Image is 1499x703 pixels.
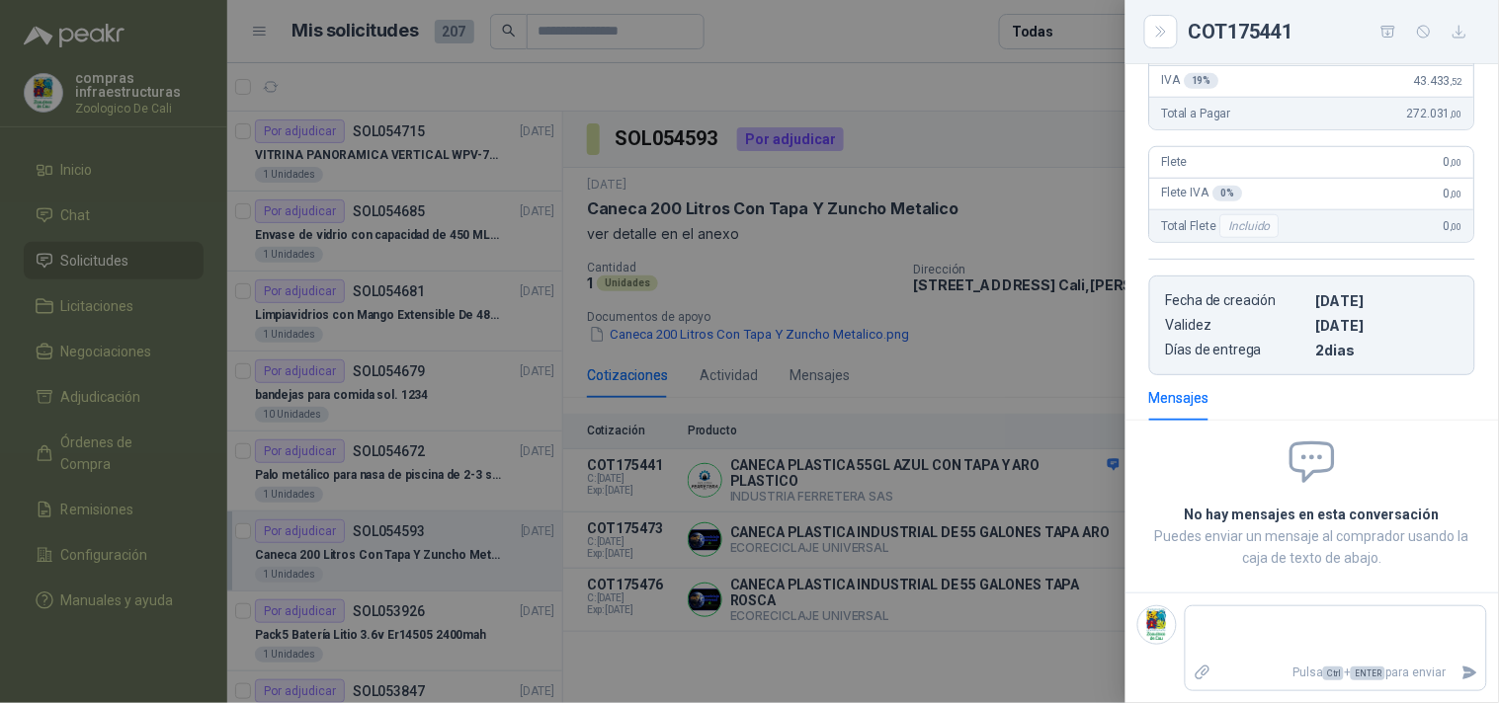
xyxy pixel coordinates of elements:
span: ,00 [1451,109,1462,119]
p: Días de entrega [1166,342,1308,358]
div: Mensajes [1149,387,1209,409]
div: 0 % [1213,186,1243,201]
div: Incluido [1220,214,1280,238]
span: ,00 [1451,189,1462,199]
span: 0 [1445,219,1462,233]
h2: No hay mensajes en esta conversación [1149,504,1475,525]
span: 272.031 [1407,107,1462,120]
p: 2 dias [1316,342,1458,358]
span: IVA [1162,73,1219,89]
button: Enviar [1454,656,1486,690]
span: Flete [1162,155,1188,169]
span: Flete IVA [1162,186,1243,201]
img: Company Logo [1138,606,1176,644]
p: Pulsa + para enviar [1219,656,1455,690]
span: Total a Pagar [1162,107,1231,120]
div: 19 % [1185,73,1220,89]
span: ENTER [1351,666,1385,680]
p: [DATE] [1316,292,1458,309]
span: ,52 [1451,76,1462,87]
p: Puedes enviar un mensaje al comprador usando la caja de texto de abajo. [1149,525,1475,569]
p: [DATE] [1316,317,1458,334]
span: Ctrl [1323,666,1344,680]
div: COT175441 [1189,16,1475,47]
p: Validez [1166,317,1308,334]
span: Total Flete [1162,214,1284,238]
span: ,00 [1451,157,1462,168]
p: Fecha de creación [1166,292,1308,309]
button: Close [1149,20,1173,43]
span: 0 [1445,155,1462,169]
span: ,00 [1451,221,1462,232]
span: 0 [1445,187,1462,200]
label: Adjuntar archivos [1186,656,1219,690]
span: 43.433 [1414,74,1462,88]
